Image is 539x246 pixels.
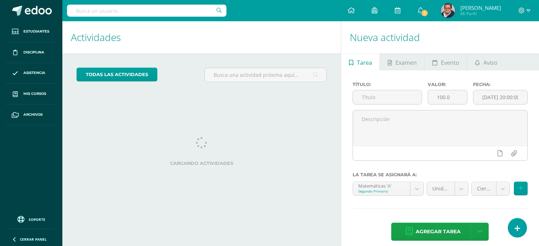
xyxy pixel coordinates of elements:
span: Estudiantes [23,29,49,34]
span: Disciplina [23,50,44,55]
label: La tarea se asignará a: [353,172,528,177]
span: Soporte [29,217,45,222]
span: Tarea [357,54,372,71]
img: fe380b2d4991993556c9ea662cc53567.png [441,4,455,18]
h1: Actividades [71,21,332,53]
input: Fecha de entrega [473,90,527,104]
span: Cerrar panel [20,237,47,242]
span: Examen [395,54,417,71]
a: Tarea [341,53,380,70]
label: Valor: [428,82,467,87]
a: Estudiantes [6,21,57,42]
span: Evento [441,54,459,71]
a: Mis cursos [6,84,57,104]
a: Disciplina [6,42,57,63]
input: Busca una actividad próxima aquí... [205,68,326,82]
a: todas las Actividades [77,68,157,81]
label: Título: [353,82,422,87]
span: Cierre (20.0%) [477,182,491,195]
a: Unidad 4 [427,182,468,195]
span: Mis cursos [23,91,46,97]
label: Cargando actividades [77,161,327,166]
input: Título [353,90,422,104]
input: Busca un usuario... [67,5,226,17]
a: Archivos [6,104,57,125]
a: Asistencia [6,63,57,84]
div: Matemáticas 'A' [358,182,405,189]
span: Archivos [23,112,43,118]
h1: Nueva actividad [350,21,530,53]
span: Mi Perfil [460,11,501,17]
span: Agregar tarea [416,223,461,240]
a: Soporte [9,214,54,224]
input: Puntos máximos [428,90,467,104]
span: 1 [421,9,428,17]
a: Aviso [467,53,505,70]
a: Matemáticas 'A'Segundo Primaria [353,182,423,195]
span: Asistencia [23,70,45,76]
a: Evento [425,53,467,70]
div: Segundo Primaria [358,189,405,194]
span: Aviso [483,54,498,71]
a: Examen [380,53,424,70]
a: Cierre (20.0%) [472,182,510,195]
span: [PERSON_NAME] [460,4,501,11]
label: Fecha: [473,82,528,87]
span: Unidad 4 [432,182,449,195]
